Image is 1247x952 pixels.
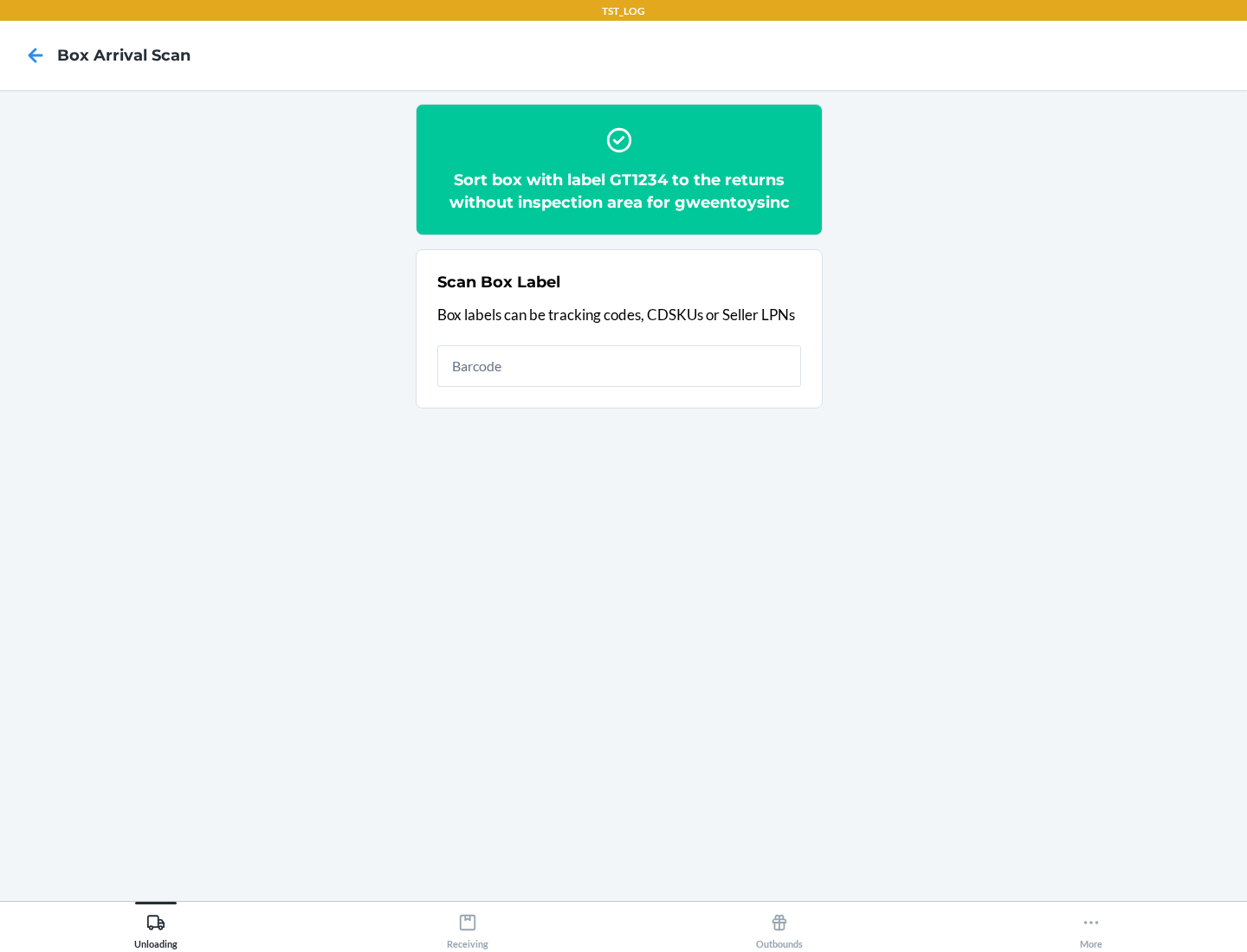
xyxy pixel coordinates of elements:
div: Receiving [447,906,488,949]
h2: Sort box with label GT1234 to the returns without inspection area for gweentoysinc [437,169,801,214]
button: More [935,902,1247,949]
button: Receiving [312,902,623,949]
div: More [1080,906,1102,949]
div: Unloading [134,906,178,949]
h2: Scan Box Label [437,271,560,293]
h4: Box Arrival Scan [57,44,191,67]
div: Outbounds [756,906,803,949]
p: Box labels can be tracking codes, CDSKUs or Seller LPNs [437,304,801,326]
button: Outbounds [623,902,935,949]
p: TST_LOG [602,3,645,19]
input: Barcode [437,345,801,387]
